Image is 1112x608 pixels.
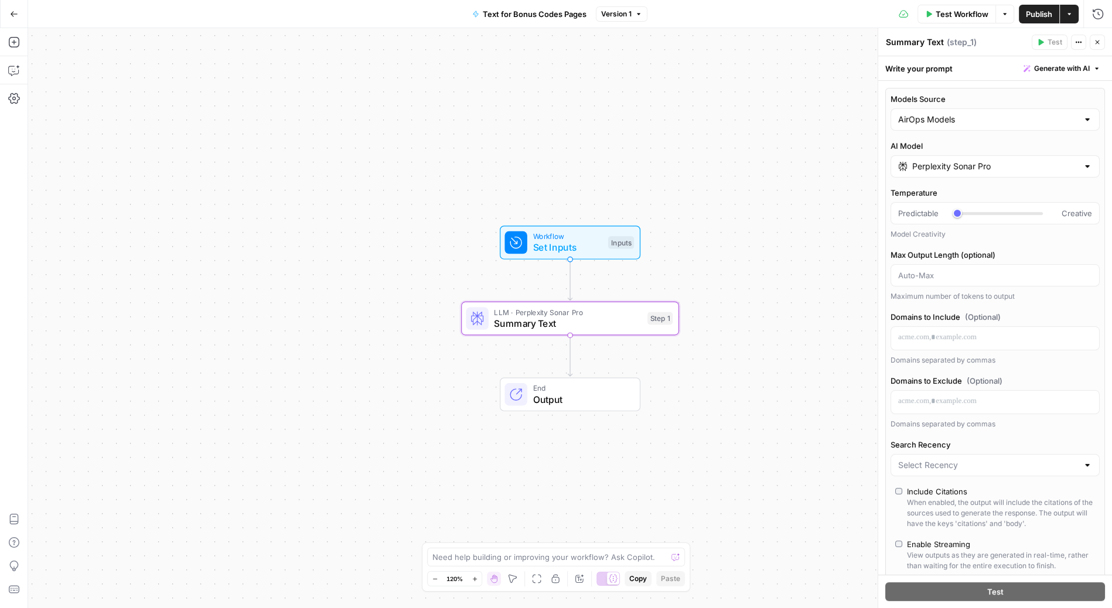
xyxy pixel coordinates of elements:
span: (Optional) [967,375,1002,387]
div: Domains separated by commas [891,419,1100,429]
button: Publish [1019,5,1059,23]
span: Test [1048,37,1062,47]
span: (Optional) [965,311,1001,323]
span: End [533,382,628,394]
span: Generate with AI [1034,63,1090,74]
div: Model Creativity [891,229,1100,240]
button: Version 1 [596,6,647,22]
span: Version 1 [601,9,632,19]
button: Generate with AI [1019,61,1105,76]
label: Domains to Exclude [891,375,1100,387]
div: Include Citations [907,486,967,497]
div: Maximum number of tokens to output [891,291,1100,302]
div: WorkflowSet InputsInputs [461,226,679,259]
label: AI Model [891,140,1100,152]
span: Text for Bonus Codes Pages [483,8,586,20]
input: Auto-Max [898,269,1092,281]
div: Domains separated by commas [891,355,1100,366]
input: AirOps Models [898,114,1078,125]
span: Workflow [533,231,602,242]
button: Copy [625,571,651,586]
g: Edge from start to step_1 [568,259,572,300]
button: Test [885,582,1105,601]
input: Select a model [912,160,1078,172]
div: Enable Streaming [907,538,970,550]
span: Output [533,392,628,407]
input: Select Recency [898,459,1078,471]
span: LLM · Perplexity Sonar Pro [494,306,642,317]
div: Write your prompt [878,56,1112,80]
div: View outputs as they are generated in real-time, rather than waiting for the entire execution to ... [907,550,1095,571]
label: Domains to Include [891,311,1100,323]
span: Predictable [898,207,939,219]
span: 120% [446,574,463,583]
div: When enabled, the output will include the citations of the sources used to generate the response.... [907,497,1095,529]
button: Test Workflow [917,5,995,23]
span: Paste [661,573,680,584]
div: Step 1 [647,312,673,325]
label: Max Output Length (optional) [891,249,1100,261]
label: Temperature [891,187,1100,199]
input: Include CitationsWhen enabled, the output will include the citations of the sources used to gener... [895,488,902,495]
span: Test [987,586,1003,597]
g: Edge from step_1 to end [568,334,572,376]
div: EndOutput [461,377,679,411]
div: Inputs [608,236,634,249]
button: Text for Bonus Codes Pages [465,5,593,23]
input: Enable StreamingView outputs as they are generated in real-time, rather than waiting for the enti... [895,541,902,548]
span: Publish [1026,8,1052,20]
span: Test Workflow [936,8,988,20]
span: Set Inputs [533,240,602,254]
textarea: Summary Text [886,36,944,48]
span: Summary Text [494,316,642,330]
span: ( step_1 ) [947,36,977,48]
button: Paste [656,571,685,586]
label: Search Recency [891,439,1100,450]
label: Models Source [891,93,1100,105]
span: Creative [1062,207,1092,219]
button: Test [1032,35,1067,50]
div: LLM · Perplexity Sonar ProSummary TextStep 1 [461,302,679,336]
span: Copy [629,573,647,584]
